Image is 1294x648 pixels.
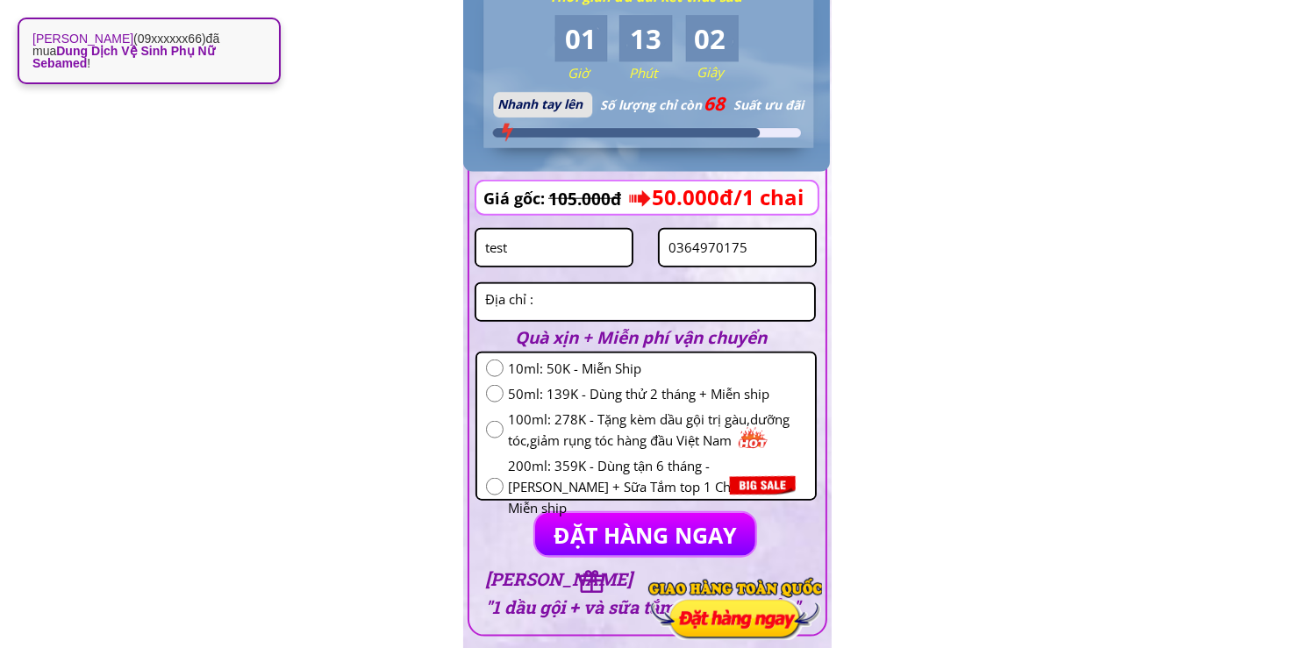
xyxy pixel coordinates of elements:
h3: Giờ [568,62,634,83]
input: Họ và Tên: [481,230,627,266]
span: 10ml: 50K - Miễn Ship [508,358,806,379]
h2: Quà xịn + Miễn phí vận chuyển [516,324,791,351]
span: 50ml: 139K - Dùng thử 2 tháng + Miễn ship [508,383,806,404]
span: Số lượng chỉ còn Suất ưu đãi [600,96,804,113]
strong: [PERSON_NAME] [32,32,133,46]
h3: Phút [629,62,696,83]
p: ĐẶT HÀNG NGAY [525,511,766,558]
span: 200ml: 359K - Dùng tận 6 tháng - [PERSON_NAME] + Sữa Tắm top 1 Châu Âu + Miễn ship [508,455,806,518]
span: 68 [702,89,726,117]
span: 09xxxxxx66 [138,32,202,46]
input: Số điện thoại: [664,230,811,266]
h3: Giá gốc: [483,186,550,211]
span: 100ml: 278K - Tặng kèm dầu gội trị gàu,dưỡng tóc,giảm rụng tóc hàng đầu Việt Nam [508,409,806,451]
p: ( ) đã mua ! [32,32,266,69]
h3: 105.000đ [548,182,640,216]
h3: 50.000đ/1 chai [652,181,873,214]
span: Nhanh tay lên [497,96,583,112]
h3: [PERSON_NAME] "1 dầu gội + và sữa tắm top 1 Châu Âu" [485,565,806,621]
span: Dung Dịch Vệ Sinh Phụ Nữ Sebamed [32,44,215,70]
h3: Giây [697,61,763,82]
